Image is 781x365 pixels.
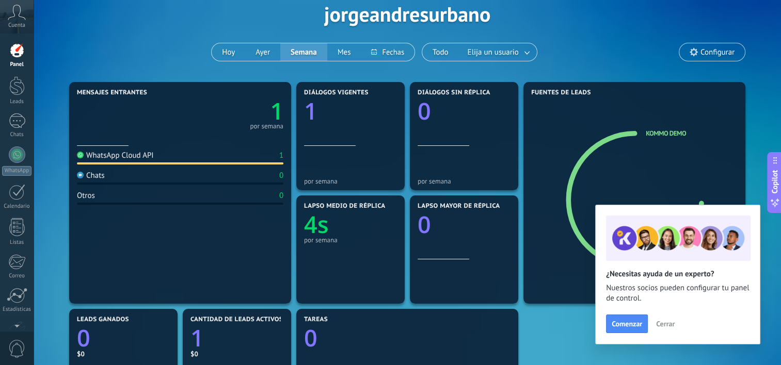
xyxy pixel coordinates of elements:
[77,172,84,178] img: Chats
[2,273,32,279] div: Correo
[770,170,780,194] span: Copilot
[77,322,90,354] text: 0
[77,191,95,201] div: Otros
[304,236,397,244] div: por semana
[279,191,283,201] div: 0
[531,89,591,96] span: Fuentes de leads
[304,95,317,127] text: 1
[77,171,105,180] div: Chats
[2,306,32,313] div: Estadísticas
[77,151,154,160] div: WhatsApp Cloud API
[279,151,283,160] div: 1
[77,89,147,96] span: Mensajes entrantes
[270,95,283,127] text: 1
[304,322,511,354] a: 0
[2,61,32,68] div: Panel
[606,283,750,304] span: Nuestros socios pueden configurar tu panel de control.
[418,177,511,185] div: por semana
[250,124,283,129] div: por semana
[418,203,500,210] span: Lapso mayor de réplica
[279,171,283,180] div: 0
[361,43,414,61] button: Fechas
[418,209,431,240] text: 0
[418,95,431,127] text: 0
[280,43,327,61] button: Semana
[2,203,32,210] div: Calendario
[700,48,735,57] span: Configurar
[304,177,397,185] div: por semana
[190,322,204,354] text: 1
[651,316,679,331] button: Cerrar
[190,322,283,354] a: 1
[304,209,329,240] text: 4s
[304,89,369,96] span: Diálogos vigentes
[190,316,283,323] span: Cantidad de leads activos
[190,350,283,358] div: $0
[459,43,537,61] button: Elija un usuario
[422,43,459,61] button: Todo
[245,43,280,61] button: Ayer
[418,89,490,96] span: Diálogos sin réplica
[77,316,129,323] span: Leads ganados
[304,316,328,323] span: Tareas
[304,203,386,210] span: Lapso medio de réplica
[2,98,32,105] div: Leads
[180,95,283,127] a: 1
[327,43,361,61] button: Mes
[2,239,32,246] div: Listas
[77,350,170,358] div: $0
[466,45,521,59] span: Elija un usuario
[2,166,31,176] div: WhatsApp
[606,269,750,279] h2: ¿Necesitas ayuda de un experto?
[8,22,25,29] span: Cuenta
[656,320,675,327] span: Cerrar
[646,129,686,138] a: Kommo Demo
[2,131,32,138] div: Chats
[606,314,648,333] button: Comenzar
[612,320,642,327] span: Comenzar
[304,322,317,354] text: 0
[77,322,170,354] a: 0
[77,152,84,158] img: WhatsApp Cloud API
[212,43,245,61] button: Hoy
